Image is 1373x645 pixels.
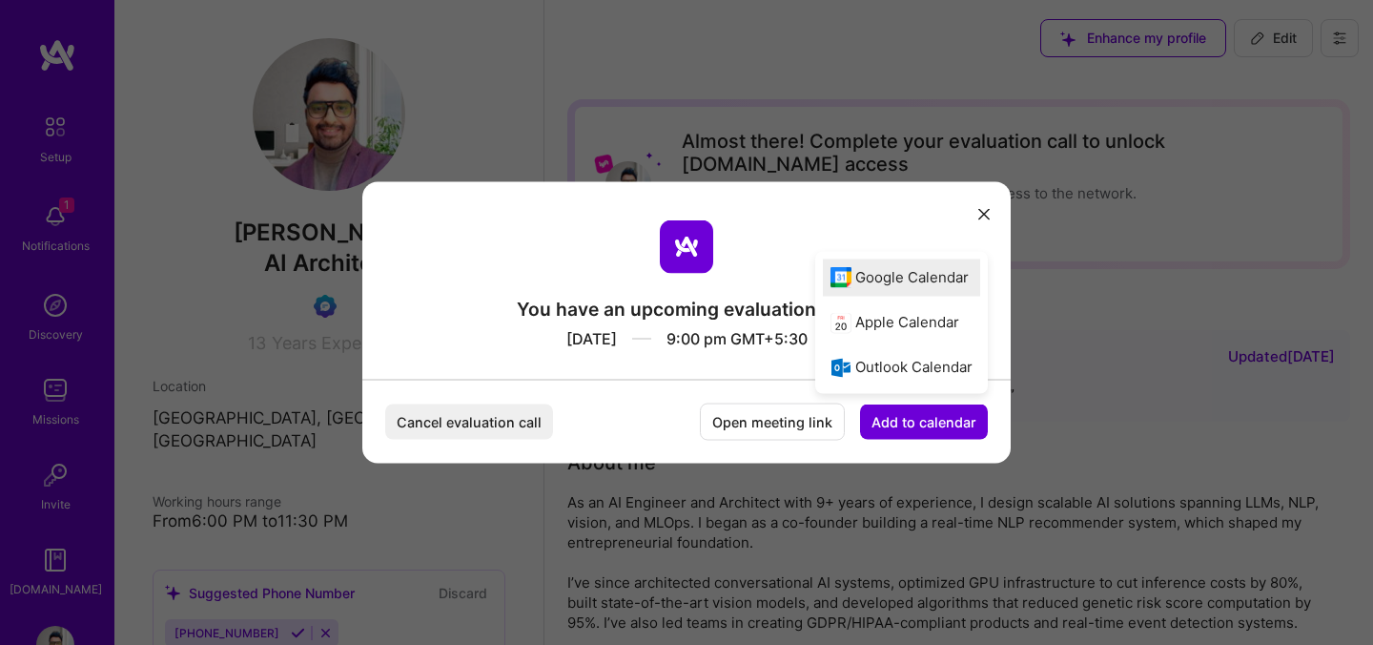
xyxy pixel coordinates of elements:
[823,348,981,385] div: Outlook Calendar
[385,405,553,440] button: Cancel evaluation call
[660,220,713,274] img: aTeam logo
[830,312,852,334] i: icon AppleCalendar
[830,357,852,379] i: icon OutlookCalendar
[517,297,857,322] div: You have an upcoming evaluation call.
[978,208,990,219] i: icon Close
[823,259,981,296] div: Google Calendar
[362,182,1011,464] div: modal
[700,404,845,441] button: Open meeting link
[517,322,857,349] div: [DATE] 9:00 pm GMT+5:30
[860,405,988,440] button: Add to calendar
[830,267,852,289] i: icon Google
[823,303,981,341] div: Apple Calendar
